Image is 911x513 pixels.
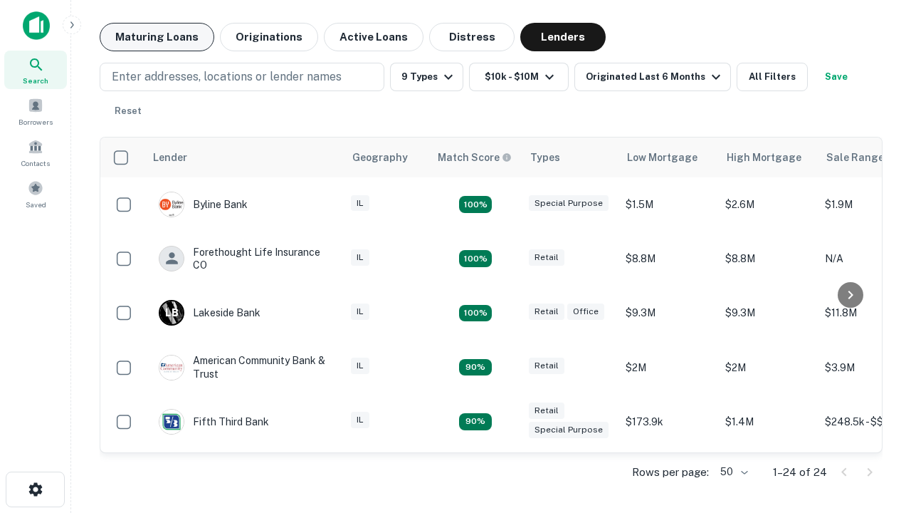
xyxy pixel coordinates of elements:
[153,149,187,166] div: Lender
[351,304,369,320] div: IL
[159,246,330,271] div: Forethought Life Insurance CO
[586,68,725,85] div: Originated Last 6 Months
[840,353,911,422] iframe: Chat Widget
[429,23,515,51] button: Distress
[23,75,48,86] span: Search
[165,306,178,321] p: L B
[159,409,269,435] div: Fifth Third Bank
[159,354,330,380] div: American Community Bank & Trust
[459,250,492,267] div: Matching Properties: 4, hasApolloMatch: undefined
[773,464,827,481] p: 1–24 of 24
[4,175,67,213] a: Saved
[737,63,808,91] button: All Filters
[618,177,718,232] td: $1.5M
[100,63,384,91] button: Enter addresses, locations or lender names
[459,305,492,322] div: Matching Properties: 3, hasApolloMatch: undefined
[220,23,318,51] button: Originations
[429,138,522,177] th: Capitalize uses an advanced AI algorithm to match your search with the best lender. The match sco...
[112,68,342,85] p: Enter addresses, locations or lender names
[100,23,214,51] button: Maturing Loans
[718,177,818,232] td: $2.6M
[813,63,859,91] button: Save your search to get updates of matches that match your search criteria.
[144,138,344,177] th: Lender
[826,149,884,166] div: Sale Range
[618,340,718,394] td: $2M
[459,359,492,376] div: Matching Properties: 2, hasApolloMatch: undefined
[718,340,818,394] td: $2M
[351,358,369,374] div: IL
[529,422,609,438] div: Special Purpose
[618,138,718,177] th: Low Mortgage
[324,23,423,51] button: Active Loans
[390,63,463,91] button: 9 Types
[718,138,818,177] th: High Mortgage
[718,449,818,503] td: $268k
[530,149,560,166] div: Types
[4,92,67,130] a: Borrowers
[159,410,184,434] img: picture
[26,199,46,210] span: Saved
[21,157,50,169] span: Contacts
[718,395,818,449] td: $1.4M
[718,232,818,286] td: $8.8M
[618,232,718,286] td: $8.8M
[574,63,731,91] button: Originated Last 6 Months
[23,11,50,40] img: capitalize-icon.png
[351,195,369,212] div: IL
[344,138,429,177] th: Geography
[520,23,606,51] button: Lenders
[469,63,569,91] button: $10k - $10M
[159,300,260,326] div: Lakeside Bank
[19,116,53,128] span: Borrowers
[618,395,718,449] td: $173.9k
[529,249,564,266] div: Retail
[438,150,512,165] div: Capitalize uses an advanced AI algorithm to match your search with the best lender. The match sco...
[105,97,151,125] button: Reset
[727,149,801,166] div: High Mortgage
[618,449,718,503] td: $268k
[632,464,709,481] p: Rows per page:
[529,195,609,212] div: Special Purpose
[522,138,618,177] th: Types
[4,133,67,172] a: Contacts
[459,196,492,213] div: Matching Properties: 3, hasApolloMatch: undefined
[351,249,369,266] div: IL
[352,149,408,166] div: Geography
[438,150,509,165] h6: Match Score
[459,413,492,430] div: Matching Properties: 2, hasApolloMatch: undefined
[159,192,248,217] div: Byline Bank
[4,51,67,89] a: Search
[351,412,369,428] div: IL
[567,304,604,320] div: Office
[715,462,750,482] div: 50
[529,358,564,374] div: Retail
[159,192,184,217] img: picture
[627,149,697,166] div: Low Mortgage
[529,304,564,320] div: Retail
[529,403,564,419] div: Retail
[618,286,718,340] td: $9.3M
[718,286,818,340] td: $9.3M
[159,356,184,380] img: picture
